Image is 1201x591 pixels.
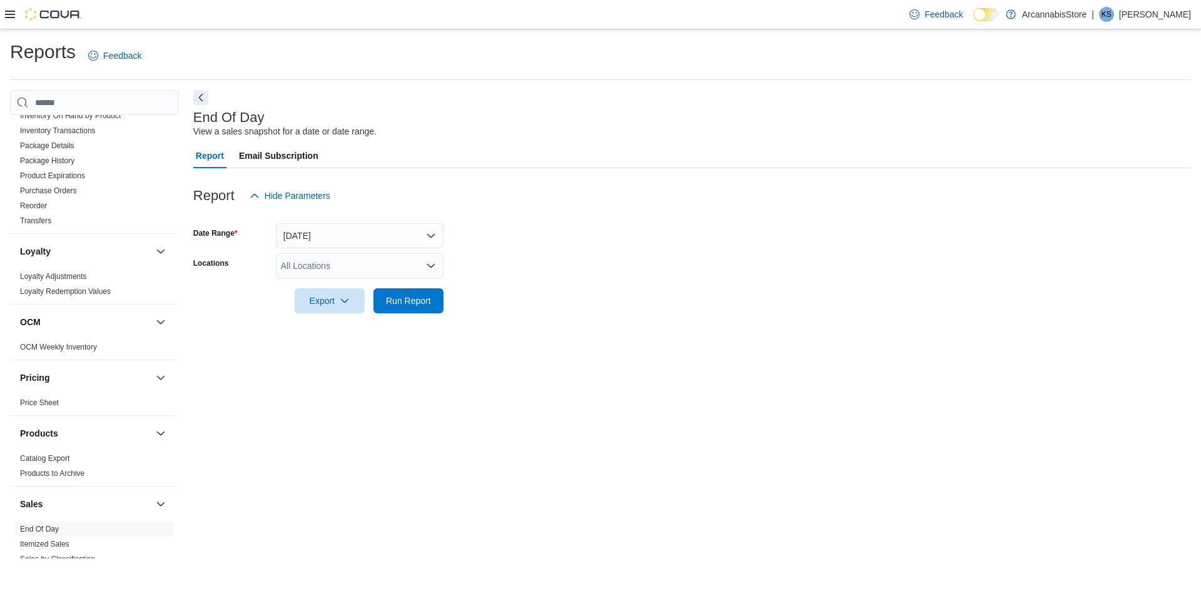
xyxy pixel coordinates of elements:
[925,8,963,21] span: Feedback
[20,272,87,281] a: Loyalty Adjustments
[276,223,443,248] button: [DATE]
[20,554,95,564] span: Sales by Classification
[20,171,85,181] span: Product Expirations
[20,201,47,210] a: Reorder
[265,189,330,202] span: Hide Parameters
[973,8,1000,21] input: Dark Mode
[20,186,77,195] a: Purchase Orders
[20,342,97,352] span: OCM Weekly Inventory
[20,371,49,384] h3: Pricing
[20,271,87,281] span: Loyalty Adjustments
[426,261,436,271] button: Open list of options
[20,427,151,440] button: Products
[20,245,151,258] button: Loyalty
[193,258,229,268] label: Locations
[20,454,69,463] a: Catalog Export
[20,398,59,408] span: Price Sheet
[20,371,151,384] button: Pricing
[1092,7,1094,22] p: |
[20,216,51,226] span: Transfers
[1099,7,1114,22] div: Kevin Sidhu
[20,555,95,563] a: Sales by Classification
[1119,7,1191,22] p: [PERSON_NAME]
[20,126,96,135] a: Inventory Transactions
[20,126,96,136] span: Inventory Transactions
[20,540,69,548] a: Itemized Sales
[20,156,74,166] span: Package History
[103,49,141,62] span: Feedback
[20,524,59,534] span: End Of Day
[20,286,111,296] span: Loyalty Redemption Values
[83,43,146,68] a: Feedback
[153,426,168,441] button: Products
[20,468,84,478] span: Products to Archive
[153,497,168,512] button: Sales
[1102,7,1112,22] span: KS
[373,288,443,313] button: Run Report
[20,316,41,328] h3: OCM
[20,343,97,351] a: OCM Weekly Inventory
[20,245,51,258] h3: Loyalty
[20,453,69,463] span: Catalog Export
[193,90,208,105] button: Next
[193,110,265,125] h3: End Of Day
[10,451,178,486] div: Products
[10,340,178,360] div: OCM
[20,186,77,196] span: Purchase Orders
[193,228,238,238] label: Date Range
[20,141,74,151] span: Package Details
[239,143,318,168] span: Email Subscription
[20,171,85,180] a: Product Expirations
[20,287,111,296] a: Loyalty Redemption Values
[20,539,69,549] span: Itemized Sales
[20,156,74,165] a: Package History
[10,395,178,415] div: Pricing
[153,244,168,259] button: Loyalty
[193,125,377,138] div: View a sales snapshot for a date or date range.
[245,183,335,208] button: Hide Parameters
[20,111,121,120] a: Inventory On Hand by Product
[302,288,357,313] span: Export
[295,288,365,313] button: Export
[153,370,168,385] button: Pricing
[193,188,235,203] h3: Report
[20,469,84,478] a: Products to Archive
[196,143,224,168] span: Report
[10,39,76,64] h1: Reports
[20,427,58,440] h3: Products
[905,2,968,27] a: Feedback
[20,525,59,533] a: End Of Day
[20,498,43,510] h3: Sales
[20,398,59,407] a: Price Sheet
[20,498,151,510] button: Sales
[20,216,51,225] a: Transfers
[20,316,151,328] button: OCM
[25,8,81,21] img: Cova
[20,111,121,121] span: Inventory On Hand by Product
[153,315,168,330] button: OCM
[10,48,178,233] div: Inventory
[386,295,431,307] span: Run Report
[20,141,74,150] a: Package Details
[10,269,178,304] div: Loyalty
[20,201,47,211] span: Reorder
[1022,7,1087,22] p: ArcannabisStore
